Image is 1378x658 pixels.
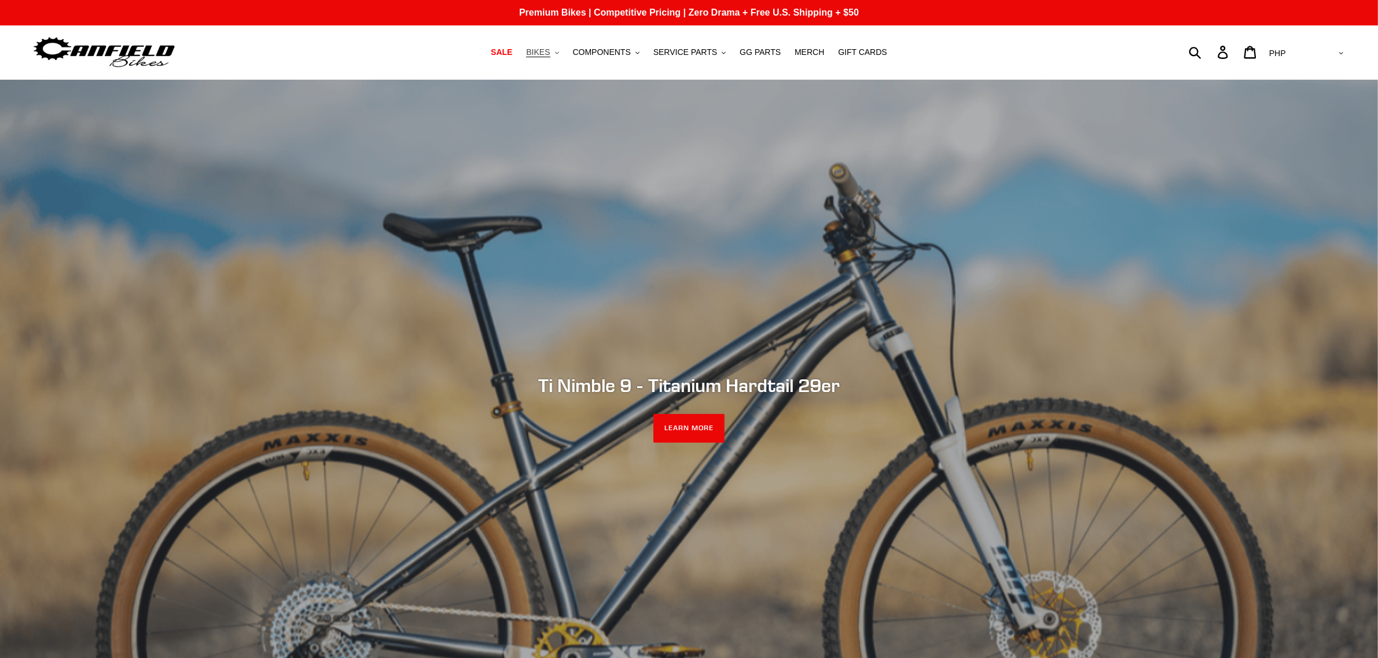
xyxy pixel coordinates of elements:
[573,47,631,57] span: COMPONENTS
[526,47,550,57] span: BIKES
[653,414,725,443] a: LEARN MORE
[520,45,564,60] button: BIKES
[832,45,893,60] a: GIFT CARDS
[789,45,830,60] a: MERCH
[491,47,512,57] span: SALE
[740,47,781,57] span: GG PARTS
[1195,39,1225,65] input: Search
[567,45,645,60] button: COMPONENTS
[648,45,732,60] button: SERVICE PARTS
[795,47,824,57] span: MERCH
[838,47,887,57] span: GIFT CARDS
[32,34,177,71] img: Canfield Bikes
[734,45,787,60] a: GG PARTS
[653,47,717,57] span: SERVICE PARTS
[374,374,1005,396] h2: Ti Nimble 9 - Titanium Hardtail 29er
[485,45,518,60] a: SALE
